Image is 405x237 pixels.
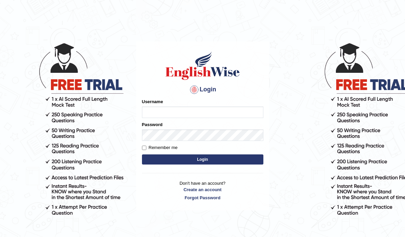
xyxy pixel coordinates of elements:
a: Create an account [142,186,263,193]
label: Password [142,121,163,128]
button: Login [142,154,263,165]
img: Logo of English Wise sign in for intelligent practice with AI [164,51,241,81]
p: Don't have an account? [142,180,263,201]
h4: Login [142,84,263,95]
label: Remember me [142,144,178,151]
label: Username [142,98,163,105]
input: Remember me [142,146,146,150]
a: Forgot Password [142,195,263,201]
